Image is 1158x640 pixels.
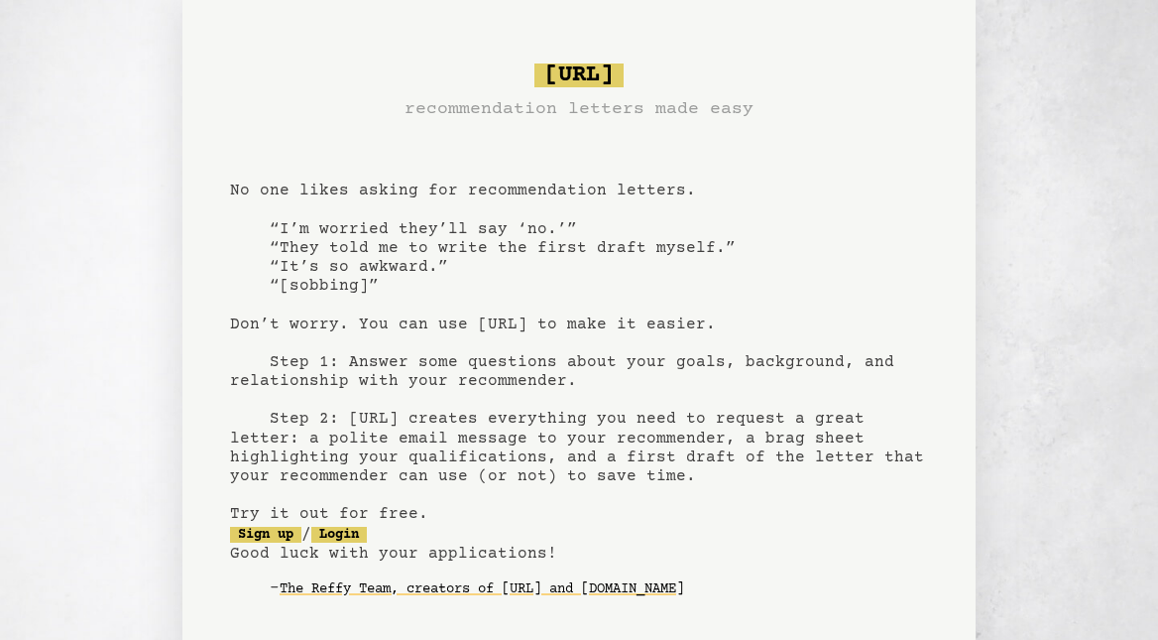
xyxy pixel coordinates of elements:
div: - [270,579,928,599]
span: [URL] [534,64,624,87]
h3: recommendation letters made easy [405,95,753,123]
a: Login [311,527,367,543]
a: The Reffy Team, creators of [URL] and [DOMAIN_NAME] [280,574,684,605]
a: Sign up [230,527,301,543]
pre: No one likes asking for recommendation letters. “I’m worried they’ll say ‘no.’” “They told me to ... [230,56,928,637]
